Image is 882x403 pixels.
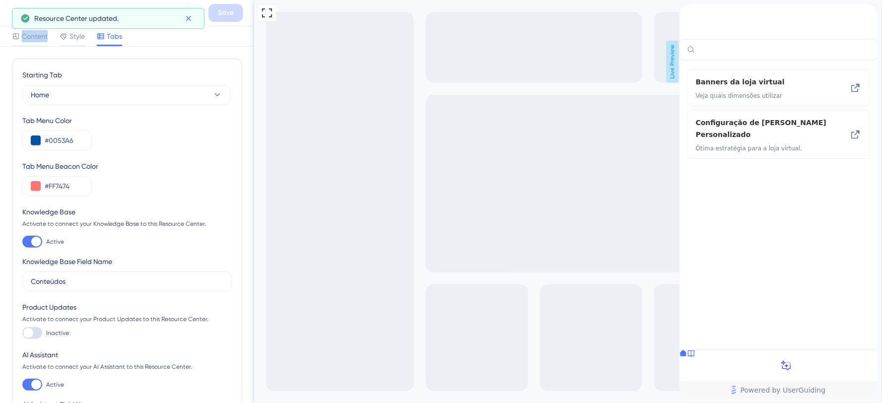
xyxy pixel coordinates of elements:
[43,5,47,13] div: 3
[16,113,149,136] span: Configuração de [PERSON_NAME] Personalizado
[107,30,122,42] span: Tabs
[22,30,48,42] span: Content
[22,256,112,268] div: Knowledge Base Field Name
[22,315,232,323] div: Activate to connect your Product Updates to this Resource Center.
[412,41,425,83] span: Live Preview
[46,329,69,337] span: Inactive
[34,12,119,24] span: Resource Center updated.
[6,2,36,14] span: Dúvidas
[22,349,232,361] div: AI Assistant
[16,72,149,84] span: Banners da loja virtual
[16,140,149,148] span: Ótima estratégia para a loja virtual.
[61,380,146,392] span: Powered by UserGuiding
[208,4,243,22] button: Save
[46,238,64,246] span: Active
[16,88,149,96] span: Veja quais dimensões utilizar
[22,220,232,228] div: Activate to connect your Knowledge Base to this Resource Center.
[22,301,232,313] div: Product Updates
[22,160,232,172] div: Tab Menu Beacon Color
[46,381,64,389] span: Active
[31,89,49,101] span: Home
[69,30,85,42] span: Style
[22,69,62,81] span: Starting Tab
[22,363,232,371] div: Activate to connect your AI Assistant to this Resource Center.
[16,72,149,96] div: Banners da loja virtual
[22,85,231,105] button: Home
[32,6,183,20] div: Central de dúvidas
[31,276,223,287] input: Knowledge Base
[16,113,149,148] div: Configuração de Carrinho Personalizado
[22,206,232,218] div: Knowledge Base
[22,115,232,127] div: Tab Menu Color
[218,7,234,19] span: Save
